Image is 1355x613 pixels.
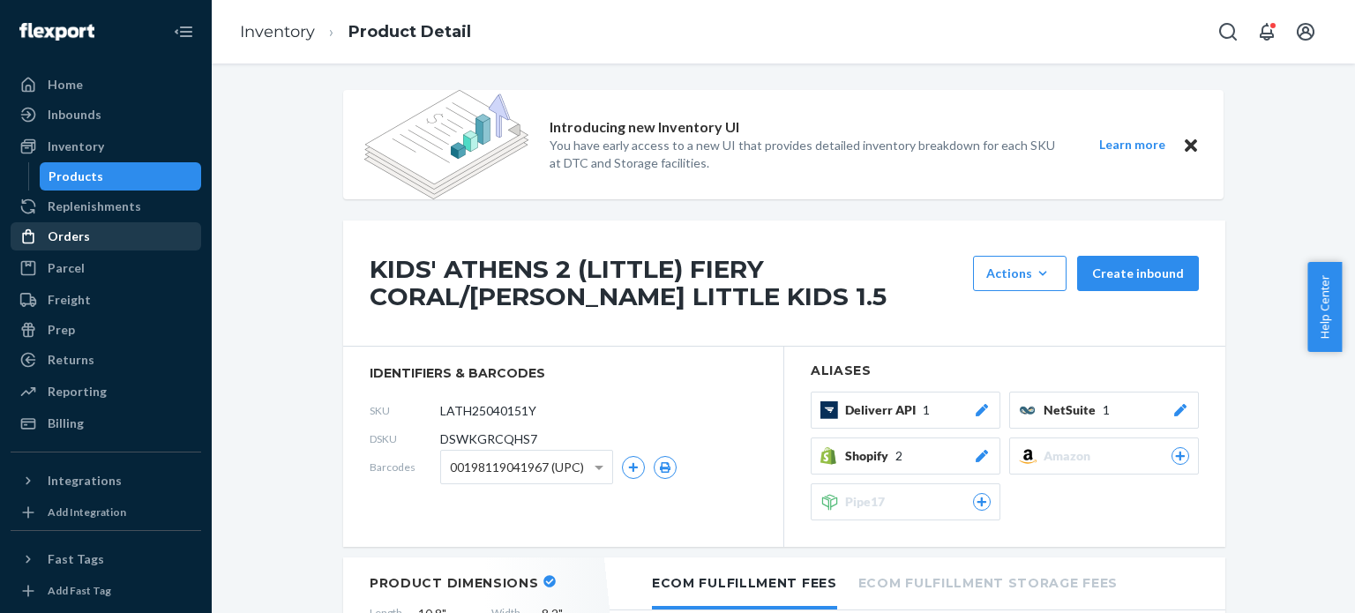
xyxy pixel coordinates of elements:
[11,409,201,437] a: Billing
[11,192,201,221] a: Replenishments
[226,6,485,58] ol: breadcrumbs
[652,557,837,609] li: Ecom Fulfillment Fees
[845,447,895,465] span: Shopify
[48,198,141,215] div: Replenishments
[48,291,91,309] div: Freight
[1077,256,1199,291] button: Create inbound
[48,472,122,490] div: Integrations
[40,162,202,191] a: Products
[48,351,94,369] div: Returns
[923,401,930,419] span: 1
[11,254,201,282] a: Parcel
[49,168,103,185] div: Products
[11,346,201,374] a: Returns
[11,101,201,129] a: Inbounds
[973,256,1067,291] button: Actions
[19,23,94,41] img: Flexport logo
[1044,447,1097,465] span: Amazon
[166,14,201,49] button: Close Navigation
[11,580,201,602] a: Add Fast Tag
[48,259,85,277] div: Parcel
[48,138,104,155] div: Inventory
[370,431,440,446] span: DSKU
[48,106,101,123] div: Inbounds
[811,392,1000,429] button: Deliverr API1
[1009,437,1199,475] button: Amazon
[11,132,201,161] a: Inventory
[370,575,539,591] h2: Product Dimensions
[11,286,201,314] a: Freight
[11,545,201,573] button: Fast Tags
[240,22,315,41] a: Inventory
[348,22,471,41] a: Product Detail
[1179,134,1202,156] button: Close
[48,321,75,339] div: Prep
[1249,14,1284,49] button: Open notifications
[811,364,1199,378] h2: Aliases
[370,256,964,310] h1: KIDS' ATHENS 2 (LITTLE) FIERY CORAL/[PERSON_NAME] LITTLE KIDS 1.5
[858,557,1118,606] li: Ecom Fulfillment Storage Fees
[895,447,902,465] span: 2
[48,76,83,93] div: Home
[11,378,201,406] a: Reporting
[48,383,107,400] div: Reporting
[11,71,201,99] a: Home
[11,502,201,523] a: Add Integration
[370,364,757,382] span: identifiers & barcodes
[450,452,584,482] span: 00198119041967 (UPC)
[48,505,126,520] div: Add Integration
[11,467,201,495] button: Integrations
[1210,14,1246,49] button: Open Search Box
[845,493,892,511] span: Pipe17
[811,437,1000,475] button: Shopify2
[550,137,1067,172] p: You have early access to a new UI that provides detailed inventory breakdown for each SKU at DTC ...
[440,430,537,448] span: DSWKGRCQHS7
[986,265,1053,282] div: Actions
[370,460,440,475] span: Barcodes
[11,316,201,344] a: Prep
[1044,401,1103,419] span: NetSuite
[1088,134,1176,156] button: Learn more
[1009,392,1199,429] button: NetSuite1
[845,401,923,419] span: Deliverr API
[364,90,528,199] img: new-reports-banner-icon.82668bd98b6a51aee86340f2a7b77ae3.png
[370,403,440,418] span: SKU
[48,583,111,598] div: Add Fast Tag
[48,415,84,432] div: Billing
[1103,401,1110,419] span: 1
[48,228,90,245] div: Orders
[1288,14,1323,49] button: Open account menu
[811,483,1000,520] button: Pipe17
[1307,262,1342,352] button: Help Center
[550,117,739,138] p: Introducing new Inventory UI
[11,222,201,250] a: Orders
[48,550,104,568] div: Fast Tags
